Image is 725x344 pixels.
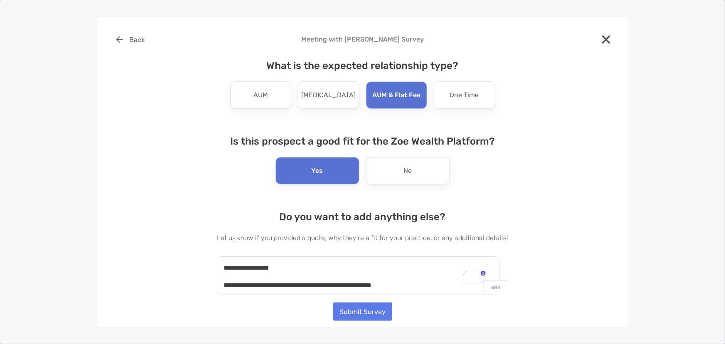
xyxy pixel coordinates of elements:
textarea: To enrich screen reader interactions, please activate Accessibility in Grammarly extension settings [217,256,500,295]
p: 686 [483,280,508,295]
p: AUM [253,88,268,102]
h4: Is this prospect a good fit for the Zoe Wealth Platform? [217,135,508,147]
img: close modal [602,35,610,44]
p: AUM & Flat Fee [372,88,420,102]
button: Back [110,30,151,49]
h4: Meeting with [PERSON_NAME] Survey [110,35,615,43]
p: No [404,164,412,177]
p: One Time [450,88,479,102]
p: Yes [312,164,323,177]
p: Let us know if you provided a quote, why they're a fit for your practice, or any additional details! [217,233,508,243]
p: [MEDICAL_DATA] [301,88,356,102]
h4: Do you want to add anything else? [217,211,508,223]
img: button icon [116,36,123,43]
h4: What is the expected relationship type? [217,60,508,71]
button: Submit Survey [333,302,392,321]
